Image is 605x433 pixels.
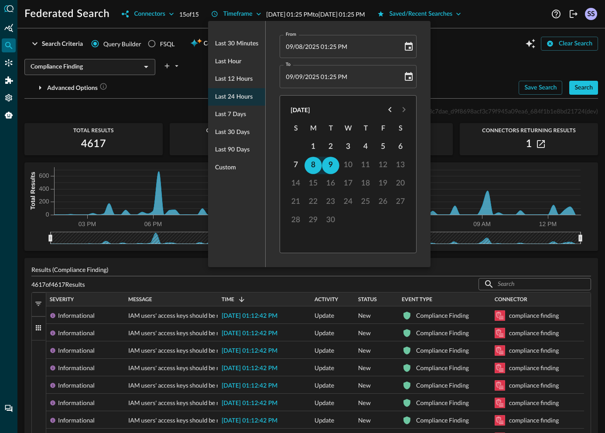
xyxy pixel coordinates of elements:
[305,157,322,174] button: 8
[208,141,265,159] div: Last 90 days
[215,144,250,155] span: Last 90 days
[322,138,340,156] button: 2
[322,157,340,174] button: 9
[286,31,296,38] label: From
[291,105,310,114] div: [DATE]
[305,73,319,80] span: Year
[328,43,330,50] span: :
[338,43,348,50] span: Meridiem
[286,73,293,80] span: Month
[215,56,241,67] span: Last hour
[329,43,337,50] span: Minutes
[288,120,304,137] span: Sunday
[208,35,265,53] div: Last 30 minutes
[383,103,397,117] button: Previous month
[208,70,265,88] div: Last 12 hours
[375,120,391,137] span: Friday
[393,120,408,137] span: Saturday
[215,127,250,138] span: Last 30 days
[358,120,373,137] span: Thursday
[392,138,410,156] button: 6
[295,73,303,80] span: Day
[305,120,321,137] span: Monday
[293,73,295,80] span: /
[338,73,348,80] span: Meridiem
[357,138,375,156] button: 4
[295,43,303,50] span: Day
[305,138,322,156] button: 1
[303,43,305,50] span: /
[215,109,246,120] span: Last 7 days
[208,159,265,177] div: Custom
[323,120,338,137] span: Tuesday
[305,43,319,50] span: Year
[215,38,258,49] span: Last 30 minutes
[303,73,305,80] span: /
[208,106,265,124] div: Last 7 days
[293,43,295,50] span: /
[321,73,328,80] span: Hours
[328,73,330,80] span: :
[329,73,337,80] span: Minutes
[340,138,357,156] button: 3
[287,157,305,174] button: 7
[208,53,265,71] div: Last hour
[402,40,416,54] button: Choose date, selected date is Sep 8, 2025
[286,61,291,68] label: To
[340,120,356,137] span: Wednesday
[321,43,328,50] span: Hours
[402,70,416,84] button: Choose date, selected date is Sep 9, 2025
[286,43,293,50] span: Month
[375,138,392,156] button: 5
[208,124,265,141] div: Last 30 days
[215,74,253,85] span: Last 12 hours
[215,162,236,173] span: Custom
